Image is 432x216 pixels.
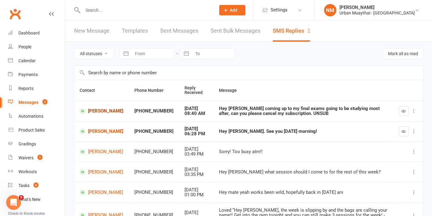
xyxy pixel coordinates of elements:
[18,72,38,77] div: Payments
[339,10,415,16] div: Urban Muaythai - [GEOGRAPHIC_DATA]
[213,80,393,101] th: Message
[18,183,30,188] div: Tasks
[18,31,40,35] div: Dashboard
[80,128,123,134] a: [PERSON_NAME]
[271,3,287,17] span: Settings
[8,165,65,179] a: Workouts
[7,6,23,22] a: Clubworx
[160,20,198,42] a: Sent Messages
[18,197,41,202] div: What's New
[184,187,208,193] div: [DATE]
[134,190,173,195] div: [PHONE_NUMBER]
[132,48,174,59] input: From
[80,169,123,175] a: [PERSON_NAME]
[230,8,238,13] span: Add
[184,192,208,198] div: 01:00 PM
[184,210,208,215] div: [DATE]
[219,5,245,15] button: Add
[383,48,423,59] button: Mark all as read
[18,86,34,91] div: Reports
[8,40,65,54] a: People
[219,106,388,116] div: Hey [PERSON_NAME] coming up to my final exams going to be studying most after, can you please can...
[134,129,173,134] div: [PHONE_NUMBER]
[122,20,148,42] a: Templates
[184,147,208,152] div: [DATE]
[34,182,38,188] span: 6
[192,48,235,59] input: To
[80,149,123,155] a: [PERSON_NAME]
[184,126,208,132] div: [DATE]
[219,190,388,195] div: Hey mate yeah works been wild, hopefully back in [DATE] arv
[184,131,208,137] div: 06:28 PM
[8,179,65,193] a: Tasks 6
[211,20,260,42] a: Sent Bulk Messages
[8,151,65,165] a: Waivers 1
[219,169,388,175] div: Hey [PERSON_NAME] what session should I come to for the rest of this week?
[8,193,65,206] a: What's New
[184,106,208,111] div: [DATE]
[134,149,173,154] div: [PHONE_NUMBER]
[339,5,415,10] div: [PERSON_NAME]
[324,4,336,16] div: NM
[8,82,65,96] a: Reports
[74,66,423,80] input: Search by name or phone number
[8,26,65,40] a: Dashboard
[18,58,36,63] div: Calendar
[8,123,65,137] a: Product Sales
[134,108,173,114] div: [PHONE_NUMBER]
[80,108,123,114] a: [PERSON_NAME]
[18,128,45,132] div: Product Sales
[18,114,43,119] div: Automations
[8,96,65,109] a: Messages 2
[273,20,310,42] a: SMS Replies2
[219,149,388,154] div: Sorry! Too busy atm!!
[8,54,65,68] a: Calendar
[38,155,42,160] span: 1
[74,20,109,42] a: New Message
[74,80,129,101] th: Contact
[18,169,37,174] div: Workouts
[134,169,173,175] div: [PHONE_NUMBER]
[19,195,24,200] span: 5
[18,155,34,160] div: Waivers
[184,152,208,157] div: 03:49 PM
[6,195,21,210] iframe: Intercom live chat
[8,68,65,82] a: Payments
[179,80,213,101] th: Reply Received
[42,99,47,104] span: 2
[18,100,38,105] div: Messages
[81,6,211,14] input: Search...
[18,141,36,146] div: Gradings
[184,167,208,172] div: [DATE]
[80,190,123,195] a: [PERSON_NAME]
[184,111,208,116] div: 08:40 AM
[184,172,208,177] div: 03:35 PM
[8,109,65,123] a: Automations
[129,80,179,101] th: Phone Number
[307,27,310,34] div: 2
[18,44,31,49] div: People
[8,137,65,151] a: Gradings
[219,129,388,134] div: Hey [PERSON_NAME]. See you [DATE] morning!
